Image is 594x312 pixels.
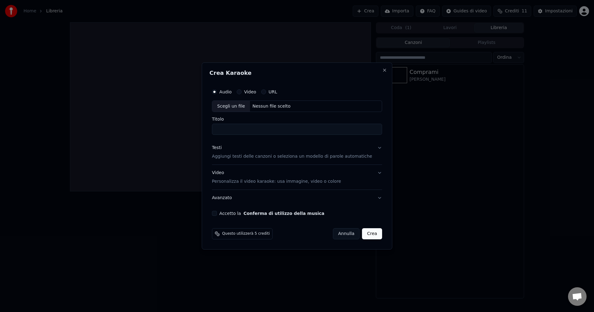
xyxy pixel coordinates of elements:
[212,165,382,190] button: VideoPersonalizza il video karaoke: usa immagine, video o colore
[212,178,341,185] p: Personalizza il video karaoke: usa immagine, video o colore
[244,90,256,94] label: Video
[243,211,325,216] button: Accetto la
[212,190,382,206] button: Avanzato
[269,90,277,94] label: URL
[212,140,382,165] button: TestiAggiungi testi delle canzoni o seleziona un modello di parole automatiche
[212,170,341,185] div: Video
[222,231,270,236] span: Questo utilizzerà 5 crediti
[362,228,382,239] button: Crea
[333,228,360,239] button: Annulla
[212,117,382,122] label: Titolo
[219,90,232,94] label: Audio
[212,154,372,160] p: Aggiungi testi delle canzoni o seleziona un modello di parole automatiche
[250,103,293,109] div: Nessun file scelto
[209,70,385,76] h2: Crea Karaoke
[212,101,250,112] div: Scegli un file
[212,145,222,151] div: Testi
[219,211,324,216] label: Accetto la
